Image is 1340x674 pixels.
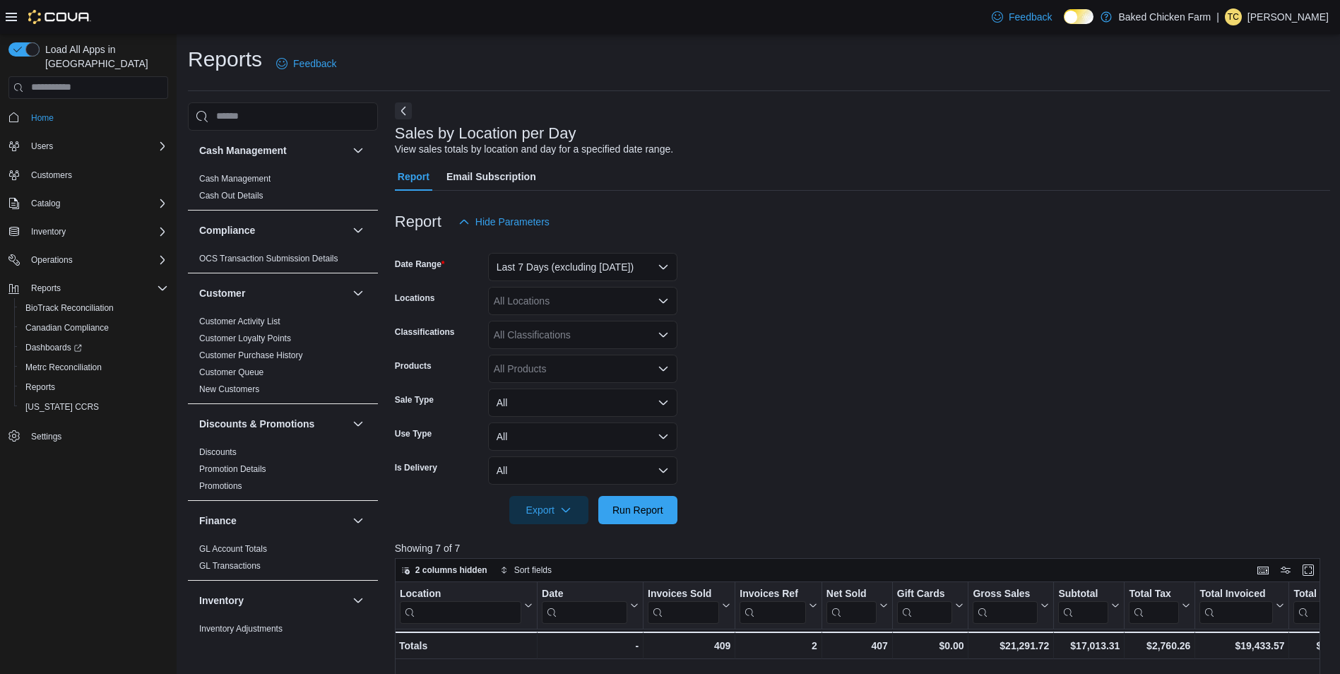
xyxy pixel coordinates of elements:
[25,280,66,297] button: Reports
[25,362,102,373] span: Metrc Reconciliation
[20,319,168,336] span: Canadian Compliance
[20,379,61,396] a: Reports
[20,339,88,356] a: Dashboards
[350,222,367,239] button: Compliance
[1228,8,1239,25] span: TC
[973,637,1049,654] div: $21,291.72
[494,562,557,579] button: Sort fields
[973,587,1038,623] div: Gross Sales
[1058,637,1120,654] div: $17,013.31
[395,326,455,338] label: Classifications
[826,637,888,654] div: 407
[188,313,378,403] div: Customer
[350,592,367,609] button: Inventory
[199,593,347,608] button: Inventory
[598,496,677,524] button: Run Report
[897,587,964,623] button: Gift Cards
[395,360,432,372] label: Products
[8,102,168,483] nav: Complex example
[395,102,412,119] button: Next
[31,170,72,181] span: Customers
[973,587,1049,623] button: Gross Sales
[31,431,61,442] span: Settings
[415,564,487,576] span: 2 columns hidden
[475,215,550,229] span: Hide Parameters
[25,252,78,268] button: Operations
[199,624,283,634] a: Inventory Adjustments
[25,322,109,333] span: Canadian Compliance
[395,259,445,270] label: Date Range
[973,587,1038,601] div: Gross Sales
[395,428,432,439] label: Use Type
[446,162,536,191] span: Email Subscription
[25,252,168,268] span: Operations
[399,637,533,654] div: Totals
[25,109,168,126] span: Home
[199,417,347,431] button: Discounts & Promotions
[1058,587,1108,623] div: Subtotal
[188,45,262,73] h1: Reports
[25,280,168,297] span: Reports
[1300,562,1317,579] button: Enter fullscreen
[199,223,347,237] button: Compliance
[1277,562,1294,579] button: Display options
[395,394,434,406] label: Sale Type
[199,190,263,201] span: Cash Out Details
[1199,587,1273,623] div: Total Invoiced
[1064,9,1093,24] input: Dark Mode
[31,226,66,237] span: Inventory
[1009,10,1052,24] span: Feedback
[740,587,805,623] div: Invoices Ref
[199,254,338,264] a: OCS Transaction Submission Details
[20,398,105,415] a: [US_STATE] CCRS
[740,587,817,623] button: Invoices Ref
[199,143,347,158] button: Cash Management
[199,333,291,343] a: Customer Loyalty Points
[199,223,255,237] h3: Compliance
[199,480,242,492] span: Promotions
[20,300,119,317] a: BioTrack Reconciliation
[20,339,168,356] span: Dashboards
[199,481,242,491] a: Promotions
[25,302,114,314] span: BioTrack Reconciliation
[395,213,441,230] h3: Report
[199,143,287,158] h3: Cash Management
[199,543,267,555] span: GL Account Totals
[20,398,168,415] span: Washington CCRS
[199,367,263,377] a: Customer Queue
[40,42,168,71] span: Load All Apps in [GEOGRAPHIC_DATA]
[986,3,1057,31] a: Feedback
[25,427,168,444] span: Settings
[199,447,237,457] a: Discounts
[14,318,174,338] button: Canadian Compliance
[25,428,67,445] a: Settings
[31,141,53,152] span: Users
[20,359,168,376] span: Metrc Reconciliation
[199,191,263,201] a: Cash Out Details
[199,384,259,394] a: New Customers
[199,464,266,474] a: Promotion Details
[658,363,669,374] button: Open list of options
[14,298,174,318] button: BioTrack Reconciliation
[395,541,1330,555] p: Showing 7 of 7
[1129,587,1179,601] div: Total Tax
[826,587,877,623] div: Net Sold
[826,587,877,601] div: Net Sold
[826,587,888,623] button: Net Sold
[199,561,261,571] a: GL Transactions
[14,338,174,357] a: Dashboards
[271,49,342,78] a: Feedback
[28,10,91,24] img: Cova
[395,462,437,473] label: Is Delivery
[199,350,303,361] span: Customer Purchase History
[199,367,263,378] span: Customer Queue
[25,223,71,240] button: Inventory
[1199,587,1284,623] button: Total Invoiced
[488,389,677,417] button: All
[518,496,580,524] span: Export
[350,512,367,529] button: Finance
[398,162,429,191] span: Report
[396,562,493,579] button: 2 columns hidden
[542,587,639,623] button: Date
